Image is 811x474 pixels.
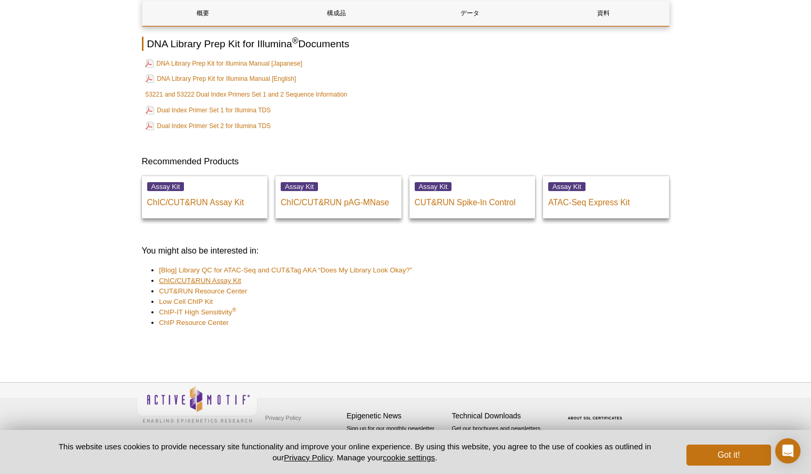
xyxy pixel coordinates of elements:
a: Terms & Conditions [263,426,318,441]
sup: ® [232,307,237,313]
h2: DNA Library Prep Kit for Illumina Documents [142,37,670,51]
a: ChIC/CUT&RUN Assay Kit [159,276,241,286]
span: Assay Kit [281,182,318,191]
a: DNA Library Prep Kit for Illumina Manual [Japanese] [145,59,302,68]
a: 構成品 [276,1,397,26]
button: cookie settings [383,453,435,462]
a: Dual Index Primer Set 1 for Illumina TDS [146,104,271,117]
a: 概要 [142,1,264,26]
p: ATAC-Seq Express Kit [548,192,664,208]
span: Assay Kit [415,182,452,191]
a: [Blog] Library QC for ATAC-Seq and CUT&Tag AKA “Does My Library Look Okay?” [159,265,413,276]
span: Assay Kit [548,182,586,191]
a: Assay Kit ATAC-Seq Express Kit [543,176,669,218]
a: 53221 and 53222 Dual Index Primers Set 1 and 2 Sequence Information [146,89,347,100]
p: Get our brochures and newsletters, or request them by mail. [452,424,552,451]
a: ChIP-IT High Sensitivity® [159,307,237,318]
a: CUT&RUN Resource Center [159,286,248,297]
a: データ [409,1,531,26]
a: Privacy Policy [284,453,332,462]
p: CUT&RUN Spike-In Control [415,192,530,208]
a: ChIP Resource Center [159,318,229,328]
img: Active Motif, [137,383,258,425]
a: Assay Kit ChIC/CUT&RUN pAG-MNase [275,176,402,218]
p: ChIC/CUT&RUN Assay Kit [147,192,263,208]
a: Assay Kit CUT&RUN Spike-In Control [409,176,536,218]
p: This website uses cookies to provide necessary site functionality and improve your online experie... [40,441,670,463]
a: 資料 [543,1,664,26]
a: Privacy Policy [263,410,304,426]
h4: Technical Downloads [452,412,552,420]
h3: Recommended Products [142,155,670,168]
p: ChIC/CUT&RUN pAG-MNase [281,192,396,208]
a: Dual Index Primer Set 2 for Illumina TDS [146,120,271,132]
p: Sign up for our monthly newsletter highlighting recent publications in the field of epigenetics. [347,424,447,460]
h3: You might also be interested in: [142,245,670,257]
button: Got it! [686,445,771,466]
sup: ® [292,36,299,45]
table: Click to Verify - This site chose Symantec SSL for secure e-commerce and confidential communicati... [557,401,636,424]
a: Assay Kit ChIC/CUT&RUN Assay Kit [142,176,268,218]
a: Low Cell ChIP Kit [159,297,213,307]
a: DNA Library Prep Kit for Illumina Manual [English] [146,72,296,85]
a: ABOUT SSL CERTIFICATES [568,416,622,420]
span: Assay Kit [147,182,184,191]
div: Open Intercom Messenger [775,438,800,464]
h4: Epigenetic News [347,412,447,420]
